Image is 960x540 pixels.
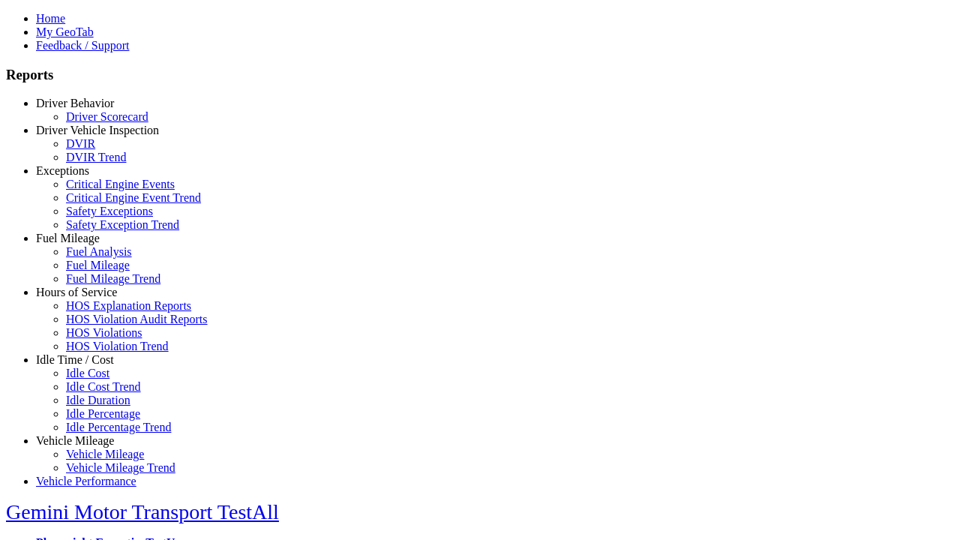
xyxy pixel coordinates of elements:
[66,178,175,190] a: Critical Engine Events
[66,461,175,474] a: Vehicle Mileage Trend
[66,272,160,285] a: Fuel Mileage Trend
[66,407,140,420] a: Idle Percentage
[66,218,179,231] a: Safety Exception Trend
[66,448,144,460] a: Vehicle Mileage
[66,259,130,271] a: Fuel Mileage
[36,353,114,366] a: Idle Time / Cost
[6,67,954,83] h3: Reports
[36,232,100,244] a: Fuel Mileage
[36,12,65,25] a: Home
[36,124,159,136] a: Driver Vehicle Inspection
[66,380,141,393] a: Idle Cost Trend
[36,25,94,38] a: My GeoTab
[6,500,279,523] a: Gemini Motor Transport TestAll
[66,313,208,325] a: HOS Violation Audit Reports
[36,164,89,177] a: Exceptions
[36,475,136,487] a: Vehicle Performance
[66,191,201,204] a: Critical Engine Event Trend
[36,39,129,52] a: Feedback / Support
[66,205,153,217] a: Safety Exceptions
[66,326,142,339] a: HOS Violations
[66,299,191,312] a: HOS Explanation Reports
[66,110,148,123] a: Driver Scorecard
[66,421,171,433] a: Idle Percentage Trend
[66,151,126,163] a: DVIR Trend
[66,340,169,352] a: HOS Violation Trend
[66,367,109,379] a: Idle Cost
[36,286,117,298] a: Hours of Service
[66,394,130,406] a: Idle Duration
[66,245,132,258] a: Fuel Analysis
[36,97,114,109] a: Driver Behavior
[36,434,114,447] a: Vehicle Mileage
[66,137,95,150] a: DVIR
